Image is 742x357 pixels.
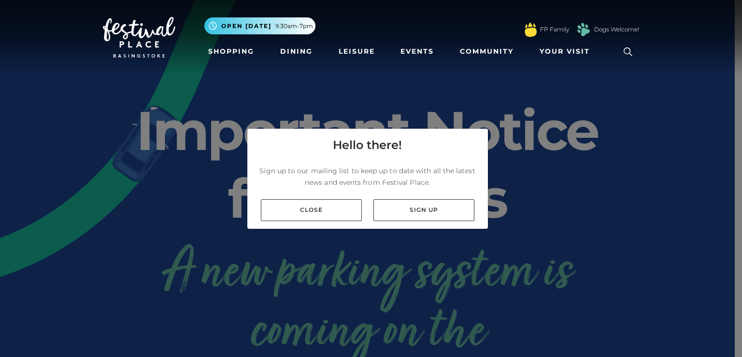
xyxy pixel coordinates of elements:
h4: Hello there! [333,136,402,154]
a: Community [456,43,517,60]
a: Shopping [204,43,258,60]
a: FP Family [540,25,569,34]
span: Your Visit [540,46,590,57]
img: Festival Place Logo [103,17,175,58]
a: Your Visit [536,43,599,60]
a: Dining [276,43,316,60]
span: 9.30am-7pm [275,22,313,30]
p: Sign up to our mailing list to keep up to date with all the latest news and events from Festival ... [255,165,480,188]
a: Close [261,199,362,221]
a: Leisure [335,43,379,60]
a: Dogs Welcome! [594,25,639,34]
a: Sign up [373,199,474,221]
button: Open [DATE] 9.30am-7pm [204,17,315,34]
span: Open [DATE] [221,22,271,30]
a: Events [397,43,438,60]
